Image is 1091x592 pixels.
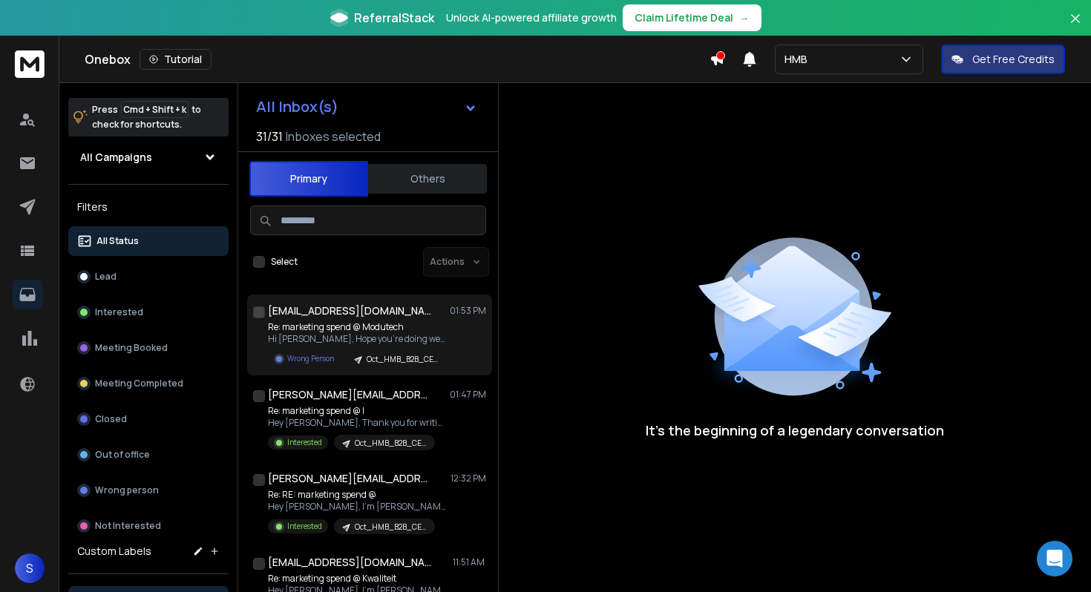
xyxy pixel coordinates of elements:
h1: All Campaigns [80,150,152,165]
p: Out of office [95,449,150,461]
h1: [PERSON_NAME][EMAIL_ADDRESS][DOMAIN_NAME] [268,471,431,486]
label: Select [271,256,298,268]
span: 31 / 31 [256,128,283,145]
h3: Custom Labels [77,544,151,559]
button: Claim Lifetime Deal→ [623,4,761,31]
p: Re: marketing spend @ I [268,405,446,417]
button: Meeting Completed [68,369,229,398]
p: Wrong person [95,484,159,496]
p: Re: RE: marketing spend @ [268,489,446,501]
p: Hey [PERSON_NAME], Thank you for writing [268,417,446,429]
button: Meeting Booked [68,333,229,363]
h1: All Inbox(s) [256,99,338,114]
button: Others [368,162,487,195]
p: 12:32 PM [451,473,486,484]
p: 11:51 AM [453,556,486,568]
button: All Status [68,226,229,256]
p: Closed [95,413,127,425]
button: Lead [68,262,229,292]
p: Interested [95,306,143,318]
button: Closed [68,404,229,434]
p: Hey [PERSON_NAME], I’m [PERSON_NAME], I lead [268,501,446,513]
button: Not Interested [68,511,229,541]
span: → [739,10,750,25]
p: Lead [95,271,117,283]
div: Onebox [85,49,710,70]
p: Get Free Credits [972,52,1055,67]
span: Cmd + Shift + k [121,101,189,118]
p: Re: marketing spend @ Modutech [268,321,446,333]
p: Interested [287,437,322,448]
h3: Inboxes selected [286,128,381,145]
p: Not Interested [95,520,161,532]
p: All Status [96,235,139,247]
h1: [PERSON_NAME][EMAIL_ADDRESS][DOMAIN_NAME] [268,387,431,402]
p: Meeting Completed [95,378,183,389]
p: Press to check for shortcuts. [92,102,201,132]
p: HMB [784,52,813,67]
button: Primary [249,161,368,197]
p: Hi [PERSON_NAME], Hope you’re doing well. [268,333,446,345]
button: S [15,553,45,583]
p: Oct_HMB_B2B_CEO_India_11-100 [355,522,426,533]
button: Interested [68,297,229,327]
h1: [EMAIL_ADDRESS][DOMAIN_NAME] [268,303,431,318]
p: Oct_HMB_B2B_CEO_India_11-100 [355,438,426,449]
p: Wrong Person [287,353,334,364]
p: It’s the beginning of a legendary conversation [646,420,944,441]
button: Out of office [68,440,229,470]
p: Unlock AI-powered affiliate growth [446,10,617,25]
p: Oct_HMB_B2B_CEO_India_11-100 [367,354,438,365]
p: Re: marketing spend @ Kwaliteit [268,573,446,585]
div: Open Intercom Messenger [1037,541,1072,576]
span: ReferralStack [354,9,434,27]
button: Wrong person [68,476,229,505]
button: All Inbox(s) [244,92,489,122]
button: Get Free Credits [941,45,1065,74]
p: Interested [287,521,322,532]
p: 01:47 PM [450,389,486,401]
button: Close banner [1066,9,1085,45]
h3: Filters [68,197,229,217]
button: Tutorial [140,49,212,70]
button: All Campaigns [68,142,229,172]
p: Meeting Booked [95,342,168,354]
h1: [EMAIL_ADDRESS][DOMAIN_NAME] [268,555,431,570]
p: 01:53 PM [450,305,486,317]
